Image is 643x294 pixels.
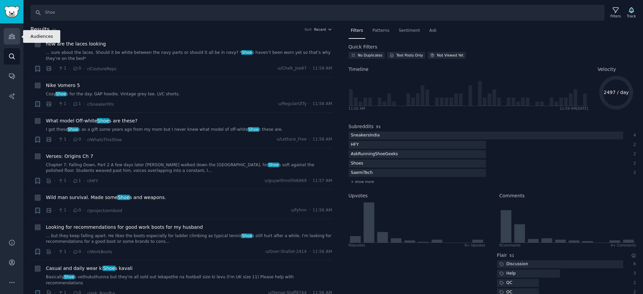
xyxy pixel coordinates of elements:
span: · [309,178,310,184]
div: 0 Upvote s [349,243,365,248]
span: · [69,136,70,143]
span: 11:58 AM [312,101,332,107]
h2: Quick Filters [349,43,377,51]
div: Text Posts Only [397,53,423,58]
div: 9+ Upvotes [465,243,485,248]
span: 1 [58,101,66,107]
span: r/CoutureReps [87,67,117,71]
a: BasicallyShoes vethukuthunna but they're all sold out lekapothe na football size ki levu (I'm UK ... [46,274,332,286]
span: Velocity [597,66,616,73]
span: Shoe [241,233,253,238]
div: Filters [611,14,621,18]
span: · [309,136,310,142]
div: 9+ Comments [611,243,636,248]
span: r/SneakerFits [87,102,114,107]
span: · [309,66,310,72]
span: · [83,65,85,72]
span: 1 [58,136,66,142]
span: u/Over-Shallot-2414 [266,249,307,255]
div: AskRunningShoeGeeks [349,150,401,159]
span: u/RegularOlTy [278,101,307,107]
a: Verses: Origins Ch 7 [46,153,93,160]
div: No Duplicates [358,53,382,58]
div: 6 [630,261,636,267]
span: Recent [314,27,326,32]
h2: Flair [497,252,507,259]
div: 2 [630,170,636,176]
a: how are the laces looking [46,40,106,47]
span: Shoe [102,266,115,271]
span: 0 [73,249,81,255]
div: Discussion [497,260,530,269]
span: Casual and daily wear ki s kavali [46,265,133,272]
span: Sentiment [399,28,420,34]
a: I got theseShoes as a gift some years ago from my mom but I never knew what model of off-whiteSho... [46,127,332,133]
span: 1 [58,178,66,184]
span: · [54,177,56,184]
span: 11:57 AM [312,178,332,184]
span: 51 [509,254,514,258]
span: 99 [52,28,56,32]
div: 2 [630,280,636,286]
span: · [83,136,85,143]
span: · [83,207,85,214]
input: Search Keyword [30,5,604,21]
span: Timeline [349,66,369,73]
a: CozyShoes for the day. GAP hoodie. Vintage grey tee. LVC shorts. [46,91,332,97]
span: u/Chalk_Joe87 [278,66,307,72]
span: 0 [73,66,81,72]
span: Patterns [372,28,389,34]
h2: Subreddits [349,123,374,130]
span: · [69,101,70,108]
a: ... but they keep falling apart. He likes the boots especially for ladder climbing as typical ten... [46,233,332,245]
div: SaemiTech [349,169,375,177]
span: 1 [73,178,81,184]
div: 3 [630,271,636,277]
span: 11:56 AM [312,249,332,255]
span: + show more [351,179,374,184]
a: Looking for recommendations for good work boots for my husband [46,224,203,231]
span: Shoe [248,127,259,132]
span: 11:59 AM [312,66,332,72]
span: Results [30,25,50,34]
span: · [54,248,56,255]
div: 2 [630,142,636,148]
div: HFY [349,141,361,149]
a: Chapter 7: Falling Down, Part 2 A few days later [PERSON_NAME] walked down the [GEOGRAPHIC_DATA],... [46,162,332,174]
span: Wild man survival. Made some s and weapons. [46,194,166,201]
span: · [83,177,85,184]
div: Sort [304,27,312,32]
a: Casual and daily wear kiShoes kavali [46,265,133,272]
span: Shoe [63,275,75,279]
span: · [309,249,310,255]
div: 0 Comment s [499,243,521,248]
span: Shoe [241,50,253,55]
span: Filters [351,28,363,34]
div: Not Viewed Yet [437,53,463,58]
div: QC [497,279,515,287]
span: r/WhatsThisShoe [87,137,122,142]
div: 2 [630,151,636,157]
a: ... sure about the laces. Should it be white between the navy parts or should it all be in navy? ... [46,50,332,62]
span: · [69,248,70,255]
button: Recent [314,27,332,32]
span: Shoe [97,118,110,123]
span: · [54,136,56,143]
span: · [54,207,56,214]
img: GummySearch logo [4,6,19,18]
span: u/Lettuce_Free [277,136,307,142]
div: 4 [630,132,636,138]
text: 2497 / day [604,90,629,95]
span: 0 [73,136,81,142]
span: Shoe [117,195,130,200]
span: · [309,207,310,213]
span: 11:56 AM [312,207,332,213]
button: Track [625,6,638,20]
div: 11:02 AM [349,106,365,111]
a: Nike Vomero 5 [46,82,80,89]
span: 91 [376,125,381,129]
div: Help [497,270,518,278]
span: · [83,248,85,255]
